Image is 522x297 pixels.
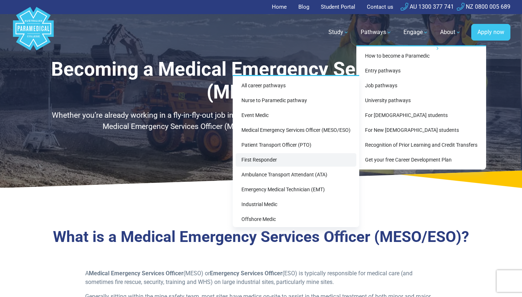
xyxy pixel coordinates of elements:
[359,153,483,167] a: Get your free Career Development Plan
[233,75,359,227] div: Entry pathways
[85,269,437,286] p: A (MESO) or (ESO) is typically responsible for medical care (and sometimes fire rescue, security,...
[236,79,356,92] a: All career pathways
[236,109,356,122] a: Event Medic
[236,213,356,226] a: Offshore Medic
[324,22,353,42] a: Study
[356,45,486,170] div: Pathways
[89,270,183,277] strong: Medical Emergency Services Officer
[471,24,510,41] a: Apply now
[236,153,356,167] a: First Responder
[236,183,356,196] a: Emergency Medical Technician (EMT)
[359,94,483,107] a: University pathways
[49,228,473,246] h3: What is a Medical Emergency Services Officer (MESO/ESO)?
[359,109,483,122] a: For [DEMOGRAPHIC_DATA] students
[236,168,356,181] a: Ambulance Transport Attendant (ATA)
[436,22,465,42] a: About
[236,138,356,152] a: Patient Transport Officer (PTO)
[49,58,473,104] h1: Becoming a Medical Emergency Services Officer (MESO/ESO)
[399,22,433,42] a: Engage
[401,3,454,10] a: AU 1300 377 741
[359,49,483,63] a: How to become a Paramedic
[359,64,483,78] a: Entry pathways
[359,138,483,152] a: Recognition of Prior Learning and Credit Transfers
[236,198,356,211] a: Industrial Medic
[49,110,473,133] p: Whether you’re already working in a fly-in-fly-out job in the mining sector, or looking to join t...
[12,14,55,51] a: Australian Paramedical College
[356,22,396,42] a: Pathways
[457,3,510,10] a: NZ 0800 005 689
[236,94,356,107] a: Nurse to Paramedic pathway
[359,124,483,137] a: For New [DEMOGRAPHIC_DATA] students
[236,124,356,137] a: Medical Emergency Services Officer (MESO/ESO)
[359,79,483,92] a: Job pathways
[210,270,282,277] strong: Emergency Services Officer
